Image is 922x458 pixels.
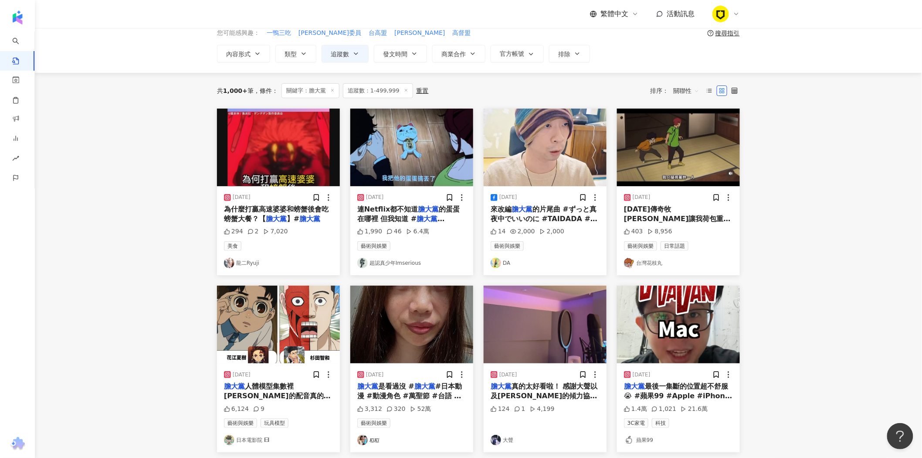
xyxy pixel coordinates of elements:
[530,405,555,414] div: 4,199
[224,205,329,223] span: 為什麼打贏高速婆婆和螃蟹後會吃螃蟹大餐？【
[491,382,512,390] mark: 膽大黨
[452,28,471,38] button: 高督盟
[715,30,740,37] div: 搜尋指引
[514,405,525,414] div: 1
[624,205,731,233] span: [DATE]傳奇牧[PERSON_NAME]讓我荷包重挫 補了一下
[484,109,607,186] img: post-image
[275,45,316,62] button: 類型
[253,405,264,414] div: 9
[299,215,320,223] mark: 膽大黨
[650,84,704,98] div: 排序：
[224,258,333,268] a: KOL Avatar龍二Ryuji
[287,215,299,223] span: 】#
[484,286,607,363] img: post-image
[217,87,254,94] div: 共 筆
[224,405,249,414] div: 6,124
[491,435,600,445] a: KOL Avatar大聲
[224,418,257,428] span: 藝術與娛樂
[558,51,570,58] span: 排除
[9,437,26,451] img: chrome extension
[708,30,714,36] span: question-circle
[383,51,407,58] span: 發文時間
[217,109,340,186] img: post-image
[491,382,598,410] span: 真的太好看啦！ 感謝大聲以及[PERSON_NAME]的傾力協助~ #otonoke #creepynuts #
[224,435,333,445] a: KOL Avatar日本電影院 🎞
[224,382,331,410] span: 人體模型集數裡 [PERSON_NAME]的配音真的是太讚了😂 #鬼滅之刃 #
[491,435,501,445] img: KOL Avatar
[266,215,287,223] mark: 膽大黨
[357,227,382,236] div: 1,990
[661,241,688,251] span: 日常話題
[414,382,435,390] mark: 膽大黨
[673,84,699,98] span: 關聯性
[10,10,24,24] img: logo icon
[887,423,913,449] iframe: Help Scout Beacon - Open
[624,227,643,236] div: 403
[617,286,740,363] img: post-image
[357,258,368,268] img: KOL Avatar
[600,9,628,19] span: 繁體中文
[350,286,473,363] img: post-image
[12,150,19,169] span: rise
[491,205,597,223] span: 的片尾曲 #ずっと真夜中でいいのに #TAIDADA #
[652,418,669,428] span: 科技
[681,405,708,414] div: 21.6萬
[510,227,535,236] div: 2,000
[357,205,460,223] span: 的蛋蛋在哪裡 但我知道 #
[298,29,361,38] span: [PERSON_NAME]委員
[233,194,251,201] div: [DATE]
[217,45,270,62] button: 內容形式
[233,371,251,379] div: [DATE]
[624,258,634,268] img: KOL Avatar
[366,194,384,201] div: [DATE]
[247,227,259,236] div: 2
[633,194,651,201] div: [DATE]
[624,382,732,410] span: 最後一集斷的位置超不舒服😭 #蘋果99 #Apple #iPhone #Mac #iPad #
[369,29,387,38] span: 台高盟
[368,28,387,38] button: 台高盟
[667,10,695,18] span: 活動訊息
[357,405,382,414] div: 3,312
[357,205,418,213] span: 連Netflix都不知道
[617,109,740,186] img: post-image
[343,83,413,98] span: 追蹤數：1-499,999
[624,241,657,251] span: 藝術與娛樂
[378,382,414,390] span: 是看過沒 #
[406,227,429,236] div: 6.4萬
[647,227,672,236] div: 8,956
[217,286,340,363] img: post-image
[491,227,506,236] div: 14
[357,382,378,390] mark: 膽大黨
[224,227,243,236] div: 294
[357,435,368,445] img: KOL Avatar
[394,29,445,38] span: [PERSON_NAME]
[217,29,260,38] span: 您可能感興趣：
[12,31,30,65] a: search
[266,28,292,38] button: 一鴨三吃
[224,435,234,445] img: KOL Avatar
[298,28,362,38] button: [PERSON_NAME]委員
[263,227,288,236] div: 7,020
[350,109,473,186] img: post-image
[417,87,429,94] div: 重置
[491,405,510,414] div: 124
[651,405,676,414] div: 1,021
[386,405,406,414] div: 320
[624,435,634,445] img: KOL Avatar
[224,258,234,268] img: KOL Avatar
[357,435,466,445] a: KOL Avatar𝑲̲̅𝒊̲̅𝑲̲̅𝒊̲̅
[357,418,390,428] span: 藝術與娛樂
[331,51,349,58] span: 追蹤數
[624,382,645,390] mark: 膽大黨
[223,87,247,94] span: 1,000+
[539,227,564,236] div: 2,000
[386,227,402,236] div: 46
[633,371,651,379] div: [DATE]
[624,405,647,414] div: 1.4萬
[285,51,297,58] span: 類型
[357,241,390,251] span: 藝術與娛樂
[374,45,427,62] button: 發文時間
[499,371,517,379] div: [DATE]
[441,51,466,58] span: 商業合作
[417,215,445,223] mark: 膽大黨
